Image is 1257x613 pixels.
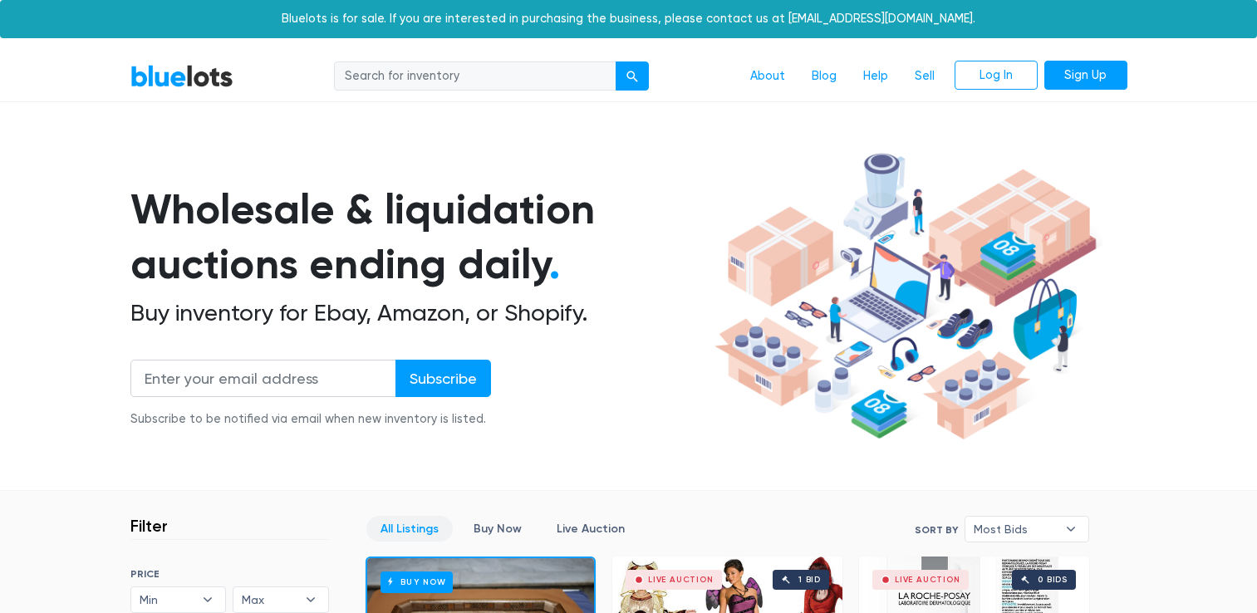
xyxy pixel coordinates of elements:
h2: Buy inventory for Ebay, Amazon, or Shopify. [130,299,709,327]
input: Subscribe [395,360,491,397]
input: Search for inventory [334,61,616,91]
a: Blog [798,61,850,92]
b: ▾ [1053,517,1088,542]
div: 1 bid [798,576,821,584]
h3: Filter [130,516,168,536]
span: Max [242,587,297,612]
span: . [549,239,560,289]
label: Sort By [915,522,958,537]
h1: Wholesale & liquidation auctions ending daily [130,182,709,292]
a: Help [850,61,901,92]
div: Subscribe to be notified via email when new inventory is listed. [130,410,491,429]
h6: Buy Now [381,571,453,592]
a: Log In [955,61,1038,91]
a: BlueLots [130,64,233,88]
a: About [737,61,798,92]
b: ▾ [190,587,225,612]
a: Live Auction [543,516,639,542]
div: Live Auction [895,576,960,584]
div: 0 bids [1038,576,1068,584]
a: Buy Now [459,516,536,542]
a: All Listings [366,516,453,542]
a: Sign Up [1044,61,1127,91]
div: Live Auction [648,576,714,584]
span: Min [140,587,194,612]
span: Most Bids [974,517,1057,542]
a: Sell [901,61,948,92]
img: hero-ee84e7d0318cb26816c560f6b4441b76977f77a177738b4e94f68c95b2b83dbb.png [709,145,1102,448]
b: ▾ [293,587,328,612]
input: Enter your email address [130,360,396,397]
h6: PRICE [130,568,329,580]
